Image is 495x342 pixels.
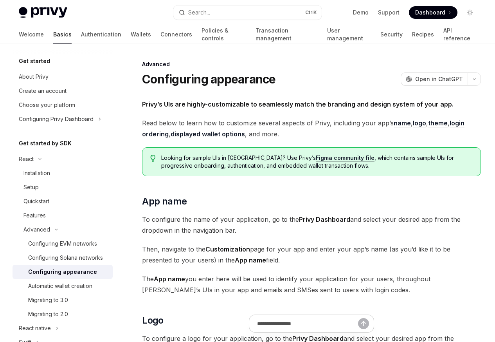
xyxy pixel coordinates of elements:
a: displayed wallet options [171,130,245,138]
button: Open in ChatGPT [401,72,468,86]
strong: App name [235,256,266,264]
svg: Tip [150,155,156,162]
div: React native [19,324,51,333]
span: Ctrl K [305,9,317,16]
div: Migrating to 2.0 [28,309,68,319]
div: Quickstart [23,197,49,206]
a: name [394,119,411,127]
a: Configuring appearance [13,265,113,279]
button: Toggle React native section [13,321,113,335]
a: Migrating to 3.0 [13,293,113,307]
div: Features [23,211,46,220]
a: Migrating to 2.0 [13,307,113,321]
a: Transaction management [256,25,317,44]
input: Ask a question... [257,315,358,332]
a: Wallets [131,25,151,44]
a: theme [428,119,448,127]
a: Demo [353,9,369,16]
strong: Customization [205,245,250,253]
button: Toggle dark mode [464,6,476,19]
button: Toggle Advanced section [13,223,113,237]
span: The you enter here will be used to identify your application for your users, throughout [PERSON_N... [142,273,481,295]
div: Configuring appearance [28,267,97,277]
a: Welcome [19,25,44,44]
a: Dashboard [409,6,457,19]
a: Security [380,25,403,44]
div: Choose your platform [19,100,75,110]
div: About Privy [19,72,49,81]
a: Support [378,9,400,16]
a: Policies & controls [202,25,246,44]
a: Authentication [81,25,121,44]
a: logo [413,119,426,127]
a: Features [13,208,113,223]
a: About Privy [13,70,113,84]
div: Installation [23,168,50,178]
a: User management [327,25,371,44]
div: Create an account [19,86,67,96]
div: Advanced [23,225,50,234]
a: Installation [13,166,113,180]
a: Create an account [13,84,113,98]
strong: App name [154,275,185,283]
span: To configure the name of your application, go to the and select your desired app from the dropdow... [142,214,481,236]
strong: Privy Dashboard [299,215,350,223]
span: Then, navigate to the page for your app and enter your app’s name (as you’d like it to be present... [142,244,481,266]
a: Choose your platform [13,98,113,112]
span: Looking for sample UIs in [GEOGRAPHIC_DATA]? Use Privy’s , which contains sample UIs for progress... [161,154,473,170]
span: Dashboard [415,9,445,16]
div: Configuring Solana networks [28,253,103,262]
a: Configuring EVM networks [13,237,113,251]
button: Send message [358,318,369,329]
h5: Get started [19,56,50,66]
div: Configuring Privy Dashboard [19,114,94,124]
button: Toggle Configuring Privy Dashboard section [13,112,113,126]
a: Setup [13,180,113,194]
strong: Privy’s UIs are highly-customizable to seamlessly match the branding and design system of your app. [142,100,454,108]
span: Open in ChatGPT [415,75,463,83]
h5: Get started by SDK [19,139,72,148]
a: API reference [443,25,476,44]
div: Advanced [142,60,481,68]
a: Connectors [160,25,192,44]
span: Read below to learn how to customize several aspects of Privy, including your app’s , , , , , and... [142,118,481,139]
div: Search... [188,8,210,17]
a: Basics [53,25,72,44]
a: Figma community file [316,154,374,161]
div: Configuring EVM networks [28,239,97,248]
div: Setup [23,183,39,192]
a: Configuring Solana networks [13,251,113,265]
a: Quickstart [13,194,113,208]
a: Automatic wallet creation [13,279,113,293]
span: App name [142,195,187,208]
div: Automatic wallet creation [28,281,92,291]
a: Recipes [412,25,434,44]
button: Open search [173,5,322,20]
img: light logo [19,7,67,18]
div: Migrating to 3.0 [28,295,68,305]
button: Toggle React section [13,152,113,166]
div: React [19,154,34,164]
h1: Configuring appearance [142,72,276,86]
